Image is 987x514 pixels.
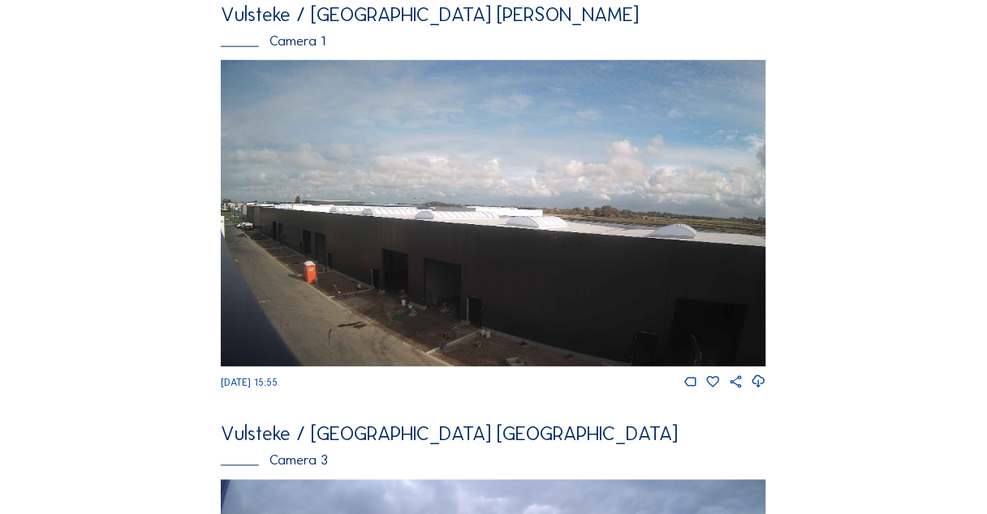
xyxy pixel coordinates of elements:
div: Vulsteke / [GEOGRAPHIC_DATA] [PERSON_NAME] [221,5,766,25]
span: [DATE] 15:55 [221,377,278,389]
div: Camera 3 [221,454,766,468]
div: Camera 1 [221,34,766,48]
img: Image [221,60,766,367]
div: Vulsteke / [GEOGRAPHIC_DATA] [GEOGRAPHIC_DATA] [221,425,766,445]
